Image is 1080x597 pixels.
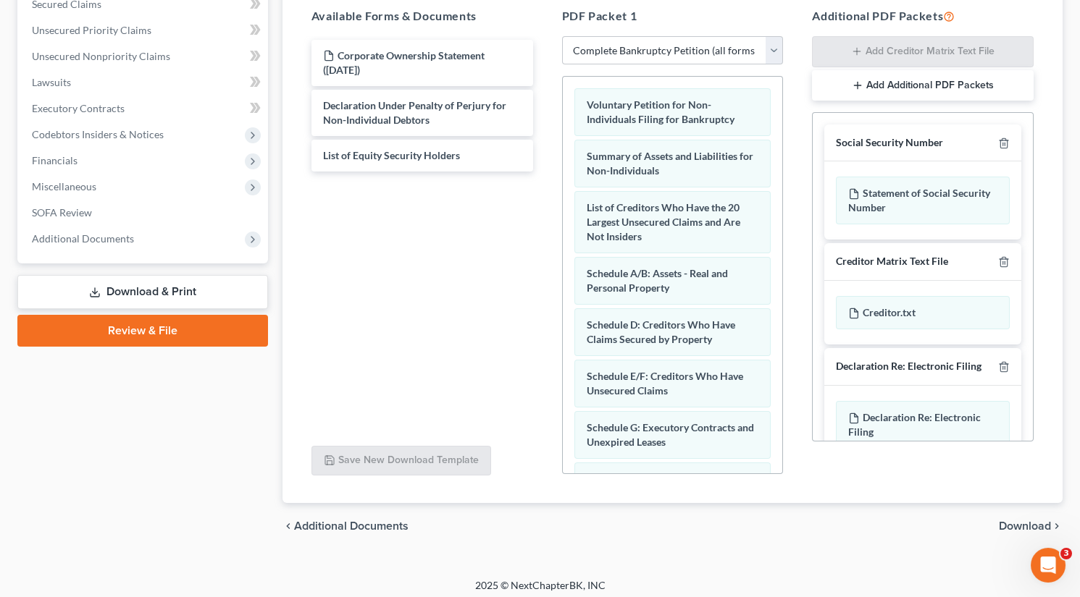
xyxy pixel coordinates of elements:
[848,411,981,438] span: Declaration Re: Electronic Filing
[282,520,294,532] i: chevron_left
[32,128,164,140] span: Codebtors Insiders & Notices
[812,70,1034,101] button: Add Additional PDF Packets
[294,520,409,532] span: Additional Documents
[999,520,1051,532] span: Download
[32,180,96,192] span: Miscellaneous
[32,102,125,114] span: Executory Contracts
[32,154,78,166] span: Financials
[587,98,734,125] span: Voluntary Petition for Non-Individuals Filing for Bankruptcy
[812,36,1034,68] button: Add Creditor Matrix Text File
[587,318,735,345] span: Schedule D: Creditors Who Have Claims Secured by Property
[17,315,268,347] a: Review & File
[323,49,485,76] span: Corporate Ownership Statement ([DATE])
[282,520,409,532] a: chevron_left Additional Documents
[1060,548,1072,559] span: 3
[836,255,948,268] div: Creditor Matrix Text File
[311,446,491,476] button: Save New Download Template
[20,200,268,226] a: SOFA Review
[1051,520,1063,532] i: chevron_right
[836,296,1010,329] div: Creditor.txt
[999,520,1063,532] button: Download chevron_right
[32,24,151,36] span: Unsecured Priority Claims
[812,7,1034,25] h5: Additional PDF Packets
[587,370,743,397] span: Schedule E/F: Creditors Who Have Unsecured Claims
[562,7,784,25] h5: PDF Packet 1
[587,201,740,242] span: List of Creditors Who Have the 20 Largest Unsecured Claims and Are Not Insiders
[836,360,981,373] div: Declaration Re: Electronic Filing
[20,17,268,43] a: Unsecured Priority Claims
[17,275,268,309] a: Download & Print
[20,43,268,69] a: Unsecured Nonpriority Claims
[20,96,268,122] a: Executory Contracts
[32,206,92,219] span: SOFA Review
[32,232,134,245] span: Additional Documents
[1031,548,1066,583] iframe: Intercom live chat
[587,473,690,485] span: Schedule H: Codebtors
[587,421,754,448] span: Schedule G: Executory Contracts and Unexpired Leases
[836,136,943,150] div: Social Security Number
[836,177,1010,224] div: Statement of Social Security Number
[323,149,460,161] span: List of Equity Security Holders
[323,99,506,126] span: Declaration Under Penalty of Perjury for Non-Individual Debtors
[32,50,170,62] span: Unsecured Nonpriority Claims
[587,150,753,177] span: Summary of Assets and Liabilities for Non-Individuals
[20,69,268,96] a: Lawsuits
[311,7,533,25] h5: Available Forms & Documents
[587,267,728,294] span: Schedule A/B: Assets - Real and Personal Property
[32,76,71,88] span: Lawsuits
